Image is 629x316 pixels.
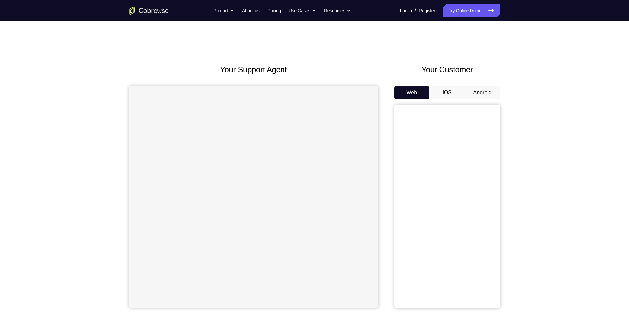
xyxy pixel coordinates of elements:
button: Android [465,86,500,99]
h2: Your Customer [394,64,500,76]
button: Use Cases [289,4,316,17]
button: Product [213,4,234,17]
a: Register [419,4,435,17]
button: Resources [324,4,351,17]
a: Log In [400,4,412,17]
a: Go to the home page [129,7,169,15]
a: Pricing [267,4,281,17]
a: Try Online Demo [443,4,500,17]
button: Web [394,86,430,99]
button: iOS [429,86,465,99]
a: About us [242,4,259,17]
span: / [415,7,416,15]
h2: Your Support Agent [129,64,378,76]
iframe: Agent [129,86,378,308]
